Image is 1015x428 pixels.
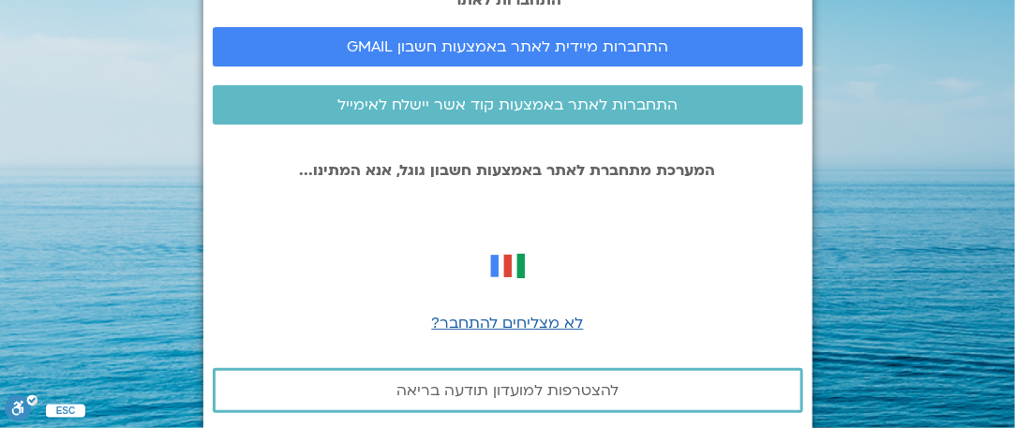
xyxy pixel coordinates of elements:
[396,382,619,399] span: להצטרפות למועדון תודעה בריאה
[213,368,803,413] a: להצטרפות למועדון תודעה בריאה
[432,313,584,333] a: לא מצליחים להתחבר?
[337,96,678,113] span: התחברות לאתר באמצעות קוד אשר יישלח לאימייל
[213,162,803,179] p: המערכת מתחברת לאתר באמצעות חשבון גוגל, אנא המתינו...
[347,38,668,55] span: התחברות מיידית לאתר באמצעות חשבון GMAIL
[213,85,803,125] a: התחברות לאתר באמצעות קוד אשר יישלח לאימייל
[213,27,803,66] a: התחברות מיידית לאתר באמצעות חשבון GMAIL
